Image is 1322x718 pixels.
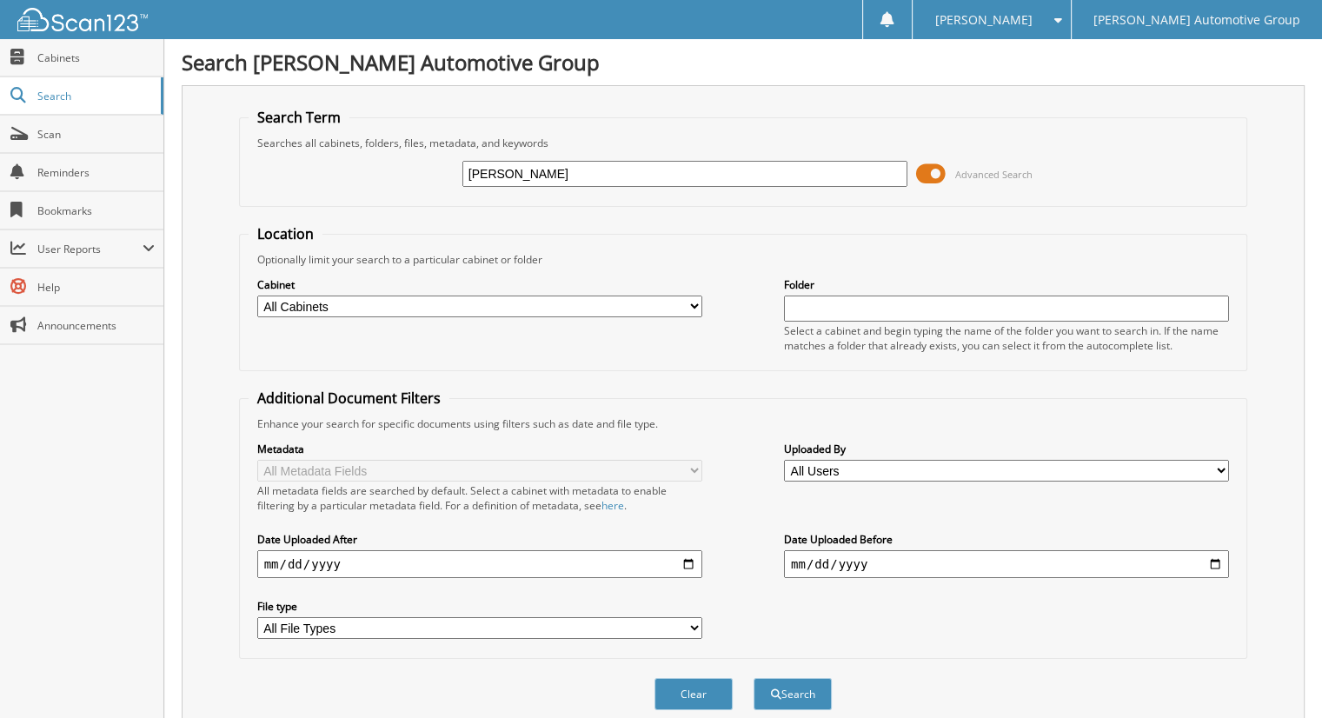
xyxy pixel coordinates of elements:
span: Bookmarks [37,203,155,218]
legend: Location [249,224,322,243]
label: Folder [784,277,1229,292]
label: File type [257,599,702,614]
legend: Search Term [249,108,349,127]
span: Search [37,89,152,103]
button: Search [754,678,832,710]
legend: Additional Document Filters [249,389,449,408]
input: end [784,550,1229,578]
h1: Search [PERSON_NAME] Automotive Group [182,48,1305,76]
span: [PERSON_NAME] Automotive Group [1093,15,1300,25]
a: here [601,498,624,513]
input: start [257,550,702,578]
span: Cabinets [37,50,155,65]
span: Reminders [37,165,155,180]
div: Select a cabinet and begin typing the name of the folder you want to search in. If the name match... [784,323,1229,353]
span: Help [37,280,155,295]
span: Announcements [37,318,155,333]
label: Date Uploaded Before [784,532,1229,547]
div: Enhance your search for specific documents using filters such as date and file type. [249,416,1239,431]
span: Advanced Search [955,168,1033,181]
label: Cabinet [257,277,702,292]
button: Clear [654,678,733,710]
span: User Reports [37,242,143,256]
label: Metadata [257,442,702,456]
label: Uploaded By [784,442,1229,456]
span: Scan [37,127,155,142]
div: Optionally limit your search to a particular cabinet or folder [249,252,1239,267]
iframe: Chat Widget [1235,635,1322,718]
label: Date Uploaded After [257,532,702,547]
span: [PERSON_NAME] [934,15,1032,25]
div: Searches all cabinets, folders, files, metadata, and keywords [249,136,1239,150]
img: scan123-logo-white.svg [17,8,148,31]
div: All metadata fields are searched by default. Select a cabinet with metadata to enable filtering b... [257,483,702,513]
